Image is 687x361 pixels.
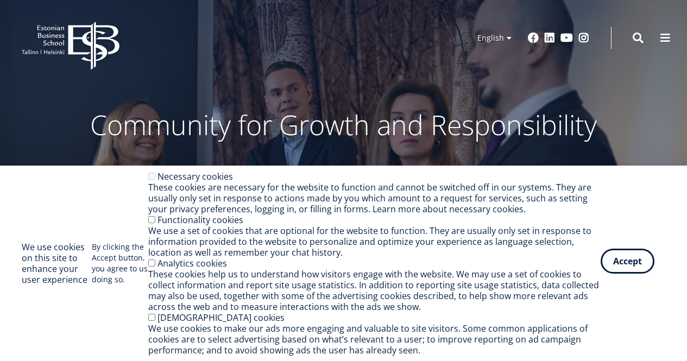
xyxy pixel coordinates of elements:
div: We use a set of cookies that are optional for the website to function. They are usually only set ... [148,225,601,258]
label: Necessary cookies [157,170,233,182]
a: Instagram [578,33,589,43]
label: Functionality cookies [157,214,243,226]
a: Facebook [528,33,539,43]
button: Accept [601,249,654,274]
p: By clicking the Accept button, you agree to us doing so. [92,242,148,285]
a: Linkedin [544,33,555,43]
div: We use cookies to make our ads more engaging and valuable to site visitors. Some common applicati... [148,323,601,356]
h2: We use cookies on this site to enhance your user experience [22,242,92,285]
label: Analytics cookies [157,257,227,269]
a: Youtube [560,33,573,43]
label: [DEMOGRAPHIC_DATA] cookies [157,312,285,324]
div: These cookies are necessary for the website to function and cannot be switched off in our systems... [148,182,601,214]
div: These cookies help us to understand how visitors engage with the website. We may use a set of coo... [148,269,601,312]
p: Community for Growth and Responsibility [56,109,632,141]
